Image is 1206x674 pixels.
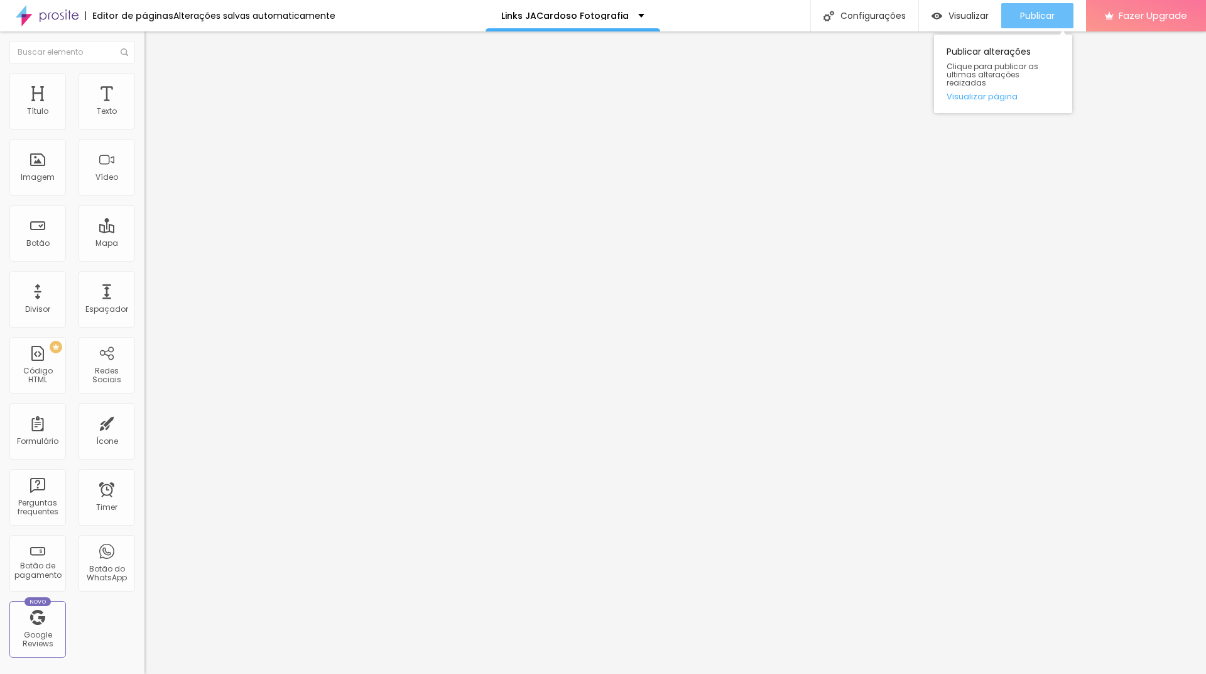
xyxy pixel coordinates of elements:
[919,3,1001,28] button: Visualizar
[173,11,335,20] div: Alterações salvas automaticamente
[934,35,1072,113] div: Publicar alterações
[13,561,62,580] div: Botão de pagamento
[27,107,48,116] div: Título
[1020,11,1055,21] span: Publicar
[26,239,50,248] div: Botão
[947,62,1060,87] span: Clique para publicar as ultimas alterações reaizadas
[13,631,62,649] div: Google Reviews
[82,367,131,385] div: Redes Sociais
[21,173,55,182] div: Imagem
[13,367,62,385] div: Código HTML
[932,11,942,21] img: view-1.svg
[1119,10,1187,21] span: Fazer Upgrade
[85,11,173,20] div: Editor de páginas
[1001,3,1073,28] button: Publicar
[947,92,1060,101] a: Visualizar página
[96,437,118,446] div: Ícone
[96,503,117,512] div: Timer
[501,11,629,20] p: Links JACardoso Fotografia
[82,565,131,583] div: Botão do WhatsApp
[95,173,118,182] div: Vídeo
[948,11,989,21] span: Visualizar
[9,41,135,64] input: Buscar elemento
[85,305,128,314] div: Espaçador
[24,597,52,606] div: Novo
[97,107,117,116] div: Texto
[121,48,128,56] img: Icone
[13,499,62,517] div: Perguntas frequentes
[25,305,50,314] div: Divisor
[95,239,118,248] div: Mapa
[144,31,1206,674] iframe: Editor
[823,11,834,21] img: Icone
[17,437,58,446] div: Formulário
